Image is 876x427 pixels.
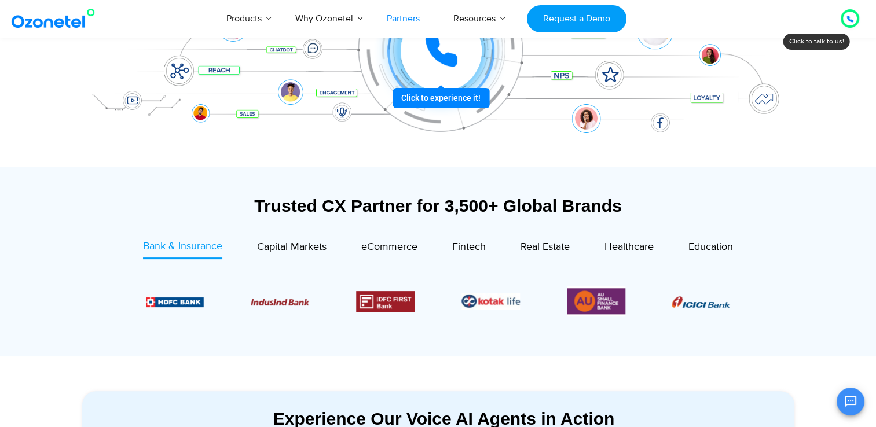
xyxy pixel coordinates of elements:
div: 5 / 6 [461,293,520,310]
div: 6 / 6 [567,286,625,316]
img: Picture26.jpg [461,293,520,310]
a: Real Estate [521,239,570,259]
span: Education [688,241,733,253]
div: 2 / 6 [145,295,204,308]
a: eCommerce [361,239,417,259]
div: 3 / 6 [251,295,309,308]
span: Fintech [452,241,486,253]
div: Image Carousel [146,286,731,316]
a: Request a Demo [527,5,626,32]
button: Open chat [837,388,864,415]
a: Healthcare [604,239,654,259]
img: Picture9.png [145,297,204,307]
span: Healthcare [604,241,654,253]
span: Real Estate [521,241,570,253]
img: Picture12.png [356,291,415,312]
span: eCommerce [361,241,417,253]
a: Fintech [452,239,486,259]
div: 1 / 6 [672,295,731,308]
img: Picture10.png [251,299,309,305]
img: Picture8.png [672,296,731,308]
img: Picture13.png [567,286,625,316]
a: Capital Markets [257,239,327,259]
a: Education [688,239,733,259]
div: Trusted CX Partner for 3,500+ Global Brands [82,196,794,216]
a: Bank & Insurance [143,239,222,259]
div: 4 / 6 [356,291,415,312]
span: Capital Markets [257,241,327,253]
span: Bank & Insurance [143,240,222,253]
